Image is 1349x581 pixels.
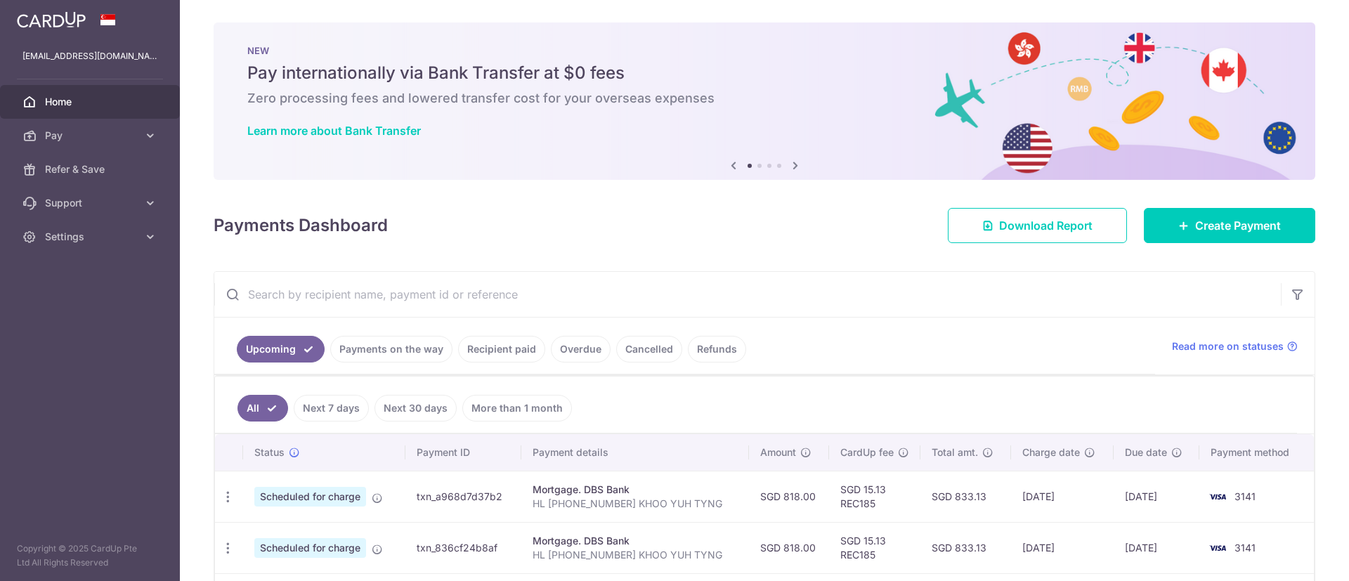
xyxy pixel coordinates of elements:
td: txn_836cf24b8af [405,522,521,573]
span: Amount [760,445,796,459]
a: All [237,395,288,422]
span: Pay [45,129,138,143]
a: Learn more about Bank Transfer [247,124,421,138]
a: Download Report [948,208,1127,243]
span: Refer & Save [45,162,138,176]
td: [DATE] [1011,522,1114,573]
a: Next 30 days [374,395,457,422]
span: Settings [45,230,138,244]
a: Cancelled [616,336,682,363]
span: Create Payment [1195,217,1281,234]
td: SGD 15.13 REC185 [829,522,920,573]
h6: Zero processing fees and lowered transfer cost for your overseas expenses [247,90,1282,107]
span: Support [45,196,138,210]
a: Upcoming [237,336,325,363]
a: Recipient paid [458,336,545,363]
div: Mortgage. DBS Bank [533,534,738,548]
span: Scheduled for charge [254,538,366,558]
td: SGD 818.00 [749,522,829,573]
span: Status [254,445,285,459]
span: Read more on statuses [1172,339,1284,353]
img: Bank transfer banner [214,22,1315,180]
img: CardUp [17,11,86,28]
td: txn_a968d7d37b2 [405,471,521,522]
a: Payments on the way [330,336,452,363]
td: [DATE] [1114,471,1199,522]
a: Create Payment [1144,208,1315,243]
h5: Pay internationally via Bank Transfer at $0 fees [247,62,1282,84]
img: Bank Card [1204,540,1232,556]
p: HL [PHONE_NUMBER] KHOO YUH TYNG [533,497,738,511]
a: Refunds [688,336,746,363]
p: [EMAIL_ADDRESS][DOMAIN_NAME] [22,49,157,63]
h4: Payments Dashboard [214,213,388,238]
td: SGD 15.13 REC185 [829,471,920,522]
span: Charge date [1022,445,1080,459]
th: Payment ID [405,434,521,471]
td: SGD 818.00 [749,471,829,522]
div: Mortgage. DBS Bank [533,483,738,497]
span: Total amt. [932,445,978,459]
td: [DATE] [1114,522,1199,573]
img: Bank Card [1204,488,1232,505]
td: SGD 833.13 [920,471,1011,522]
span: Scheduled for charge [254,487,366,507]
span: 3141 [1234,542,1256,554]
span: CardUp fee [840,445,894,459]
a: More than 1 month [462,395,572,422]
a: Read more on statuses [1172,339,1298,353]
th: Payment details [521,434,749,471]
input: Search by recipient name, payment id or reference [214,272,1281,317]
span: Home [45,95,138,109]
p: HL [PHONE_NUMBER] KHOO YUH TYNG [533,548,738,562]
th: Payment method [1199,434,1314,471]
span: Due date [1125,445,1167,459]
a: Next 7 days [294,395,369,422]
td: SGD 833.13 [920,522,1011,573]
td: [DATE] [1011,471,1114,522]
span: 3141 [1234,490,1256,502]
a: Overdue [551,336,611,363]
p: NEW [247,45,1282,56]
span: Download Report [999,217,1093,234]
